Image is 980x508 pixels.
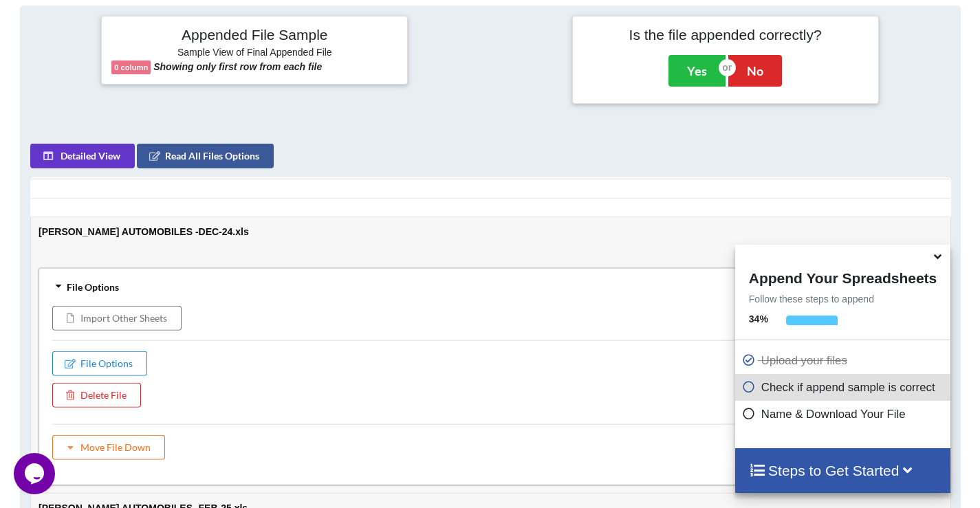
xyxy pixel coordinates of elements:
[111,47,398,60] h6: Sample View of Final Appended File
[749,313,768,324] b: 34 %
[42,272,938,301] div: File Options
[728,55,782,87] button: No
[742,352,947,369] p: Upload your files
[52,306,181,331] button: Import Other Sheets
[749,462,937,479] h4: Steps to Get Started
[153,61,322,72] b: Showing only first row from each file
[52,435,164,460] button: Move File Down
[30,144,134,168] button: Detailed View
[14,453,58,494] iframe: chat widget
[582,26,869,43] h4: Is the file appended correctly?
[742,406,947,423] p: Name & Download Your File
[668,55,726,87] button: Yes
[52,383,140,408] button: Delete File
[735,292,950,306] p: Follow these steps to append
[111,26,398,45] h4: Appended File Sample
[114,63,148,71] b: 0 column
[30,217,950,493] td: [PERSON_NAME] AUTOMOBILES -DEC-24.xls
[735,266,950,287] h4: Append Your Spreadsheets
[136,144,273,168] button: Read All Files Options
[742,379,947,396] p: Check if append sample is correct
[52,351,146,376] button: File Options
